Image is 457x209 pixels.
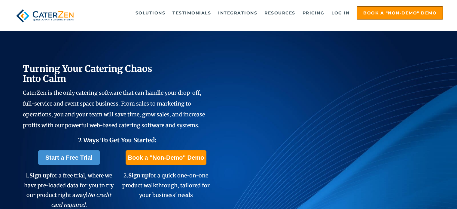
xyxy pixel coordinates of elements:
span: Sign up [29,172,50,179]
a: Testimonials [169,7,214,19]
a: Integrations [215,7,260,19]
a: Book a "Non-Demo" Demo [357,6,443,20]
span: 1. for a free trial, where we have pre-loaded data for you to try our product right away! [24,172,114,208]
a: Log in [328,7,352,19]
img: caterzen [14,6,76,25]
a: Start a Free Trial [38,150,100,165]
span: Sign up [128,172,148,179]
span: CaterZen is the only catering software that can handle your drop-off, full-service and event spac... [23,89,205,129]
div: Navigation Menu [87,6,443,20]
span: 2 Ways To Get You Started: [78,136,157,144]
a: Book a "Non-Demo" Demo [126,150,206,165]
a: Solutions [133,7,169,19]
iframe: Help widget launcher [404,186,450,202]
em: No credit card required. [51,192,111,208]
a: Pricing [300,7,328,19]
a: Resources [261,7,298,19]
span: Turning Your Catering Chaos Into Calm [23,63,152,84]
span: 2. for a quick one-on-one product walkthrough, tailored for your business' needs [122,172,210,198]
